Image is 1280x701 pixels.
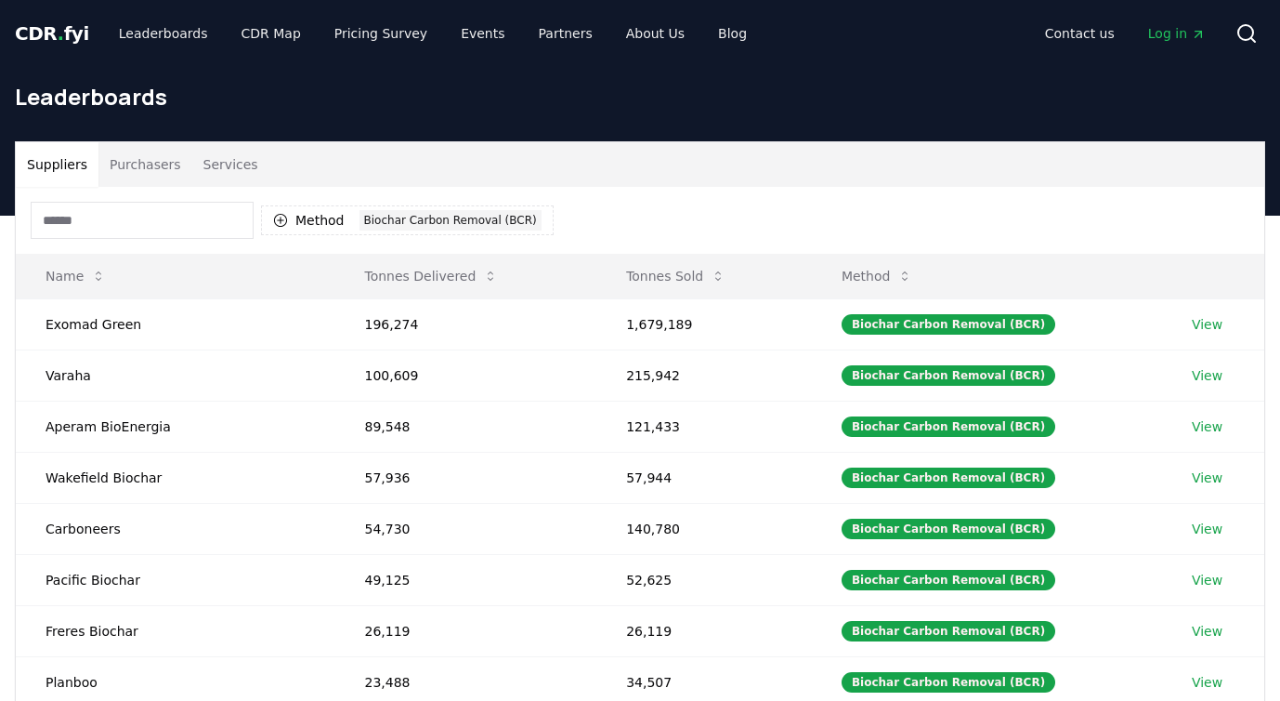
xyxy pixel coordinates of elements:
[842,570,1055,590] div: Biochar Carbon Removal (BCR)
[611,258,740,295] button: Tonnes Sold
[1030,17,1221,50] nav: Main
[16,503,334,554] td: Carboneers
[1192,673,1222,692] a: View
[1192,417,1222,436] a: View
[192,142,269,187] button: Services
[1192,469,1222,487] a: View
[842,365,1055,386] div: Biochar Carbon Removal (BCR)
[596,350,812,401] td: 215,942
[1192,315,1222,334] a: View
[15,20,89,46] a: CDR.fyi
[446,17,519,50] a: Events
[1192,366,1222,385] a: View
[16,350,334,401] td: Varaha
[596,298,812,350] td: 1,679,189
[524,17,607,50] a: Partners
[842,314,1055,335] div: Biochar Carbon Removal (BCR)
[334,350,596,401] td: 100,609
[31,258,121,295] button: Name
[16,142,98,187] button: Suppliers
[1192,622,1222,641] a: View
[1030,17,1130,50] a: Contact us
[842,621,1055,641] div: Biochar Carbon Removal (BCR)
[596,401,812,452] td: 121,433
[1133,17,1221,50] a: Log in
[16,605,334,656] td: Freres Biochar
[16,554,334,605] td: Pacific Biochar
[842,417,1055,437] div: Biochar Carbon Removal (BCR)
[261,205,554,235] button: MethodBiochar Carbon Removal (BCR)
[1192,520,1222,538] a: View
[334,401,596,452] td: 89,548
[227,17,316,50] a: CDR Map
[1192,571,1222,589] a: View
[349,258,513,295] button: Tonnes Delivered
[15,22,89,45] span: CDR fyi
[16,401,334,452] td: Aperam BioEnergia
[359,210,542,231] div: Biochar Carbon Removal (BCR)
[596,452,812,503] td: 57,944
[16,298,334,350] td: Exomad Green
[1148,24,1206,43] span: Log in
[334,298,596,350] td: 196,274
[104,17,223,50] a: Leaderboards
[596,554,812,605] td: 52,625
[842,672,1055,693] div: Biochar Carbon Removal (BCR)
[842,468,1055,488] div: Biochar Carbon Removal (BCR)
[596,503,812,554] td: 140,780
[334,605,596,656] td: 26,119
[703,17,762,50] a: Blog
[104,17,762,50] nav: Main
[58,22,64,45] span: .
[334,503,596,554] td: 54,730
[334,554,596,605] td: 49,125
[320,17,442,50] a: Pricing Survey
[596,605,812,656] td: 26,119
[842,519,1055,539] div: Biochar Carbon Removal (BCR)
[15,82,1265,112] h1: Leaderboards
[611,17,699,50] a: About Us
[827,258,928,295] button: Method
[98,142,192,187] button: Purchasers
[334,452,596,503] td: 57,936
[16,452,334,503] td: Wakefield Biochar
